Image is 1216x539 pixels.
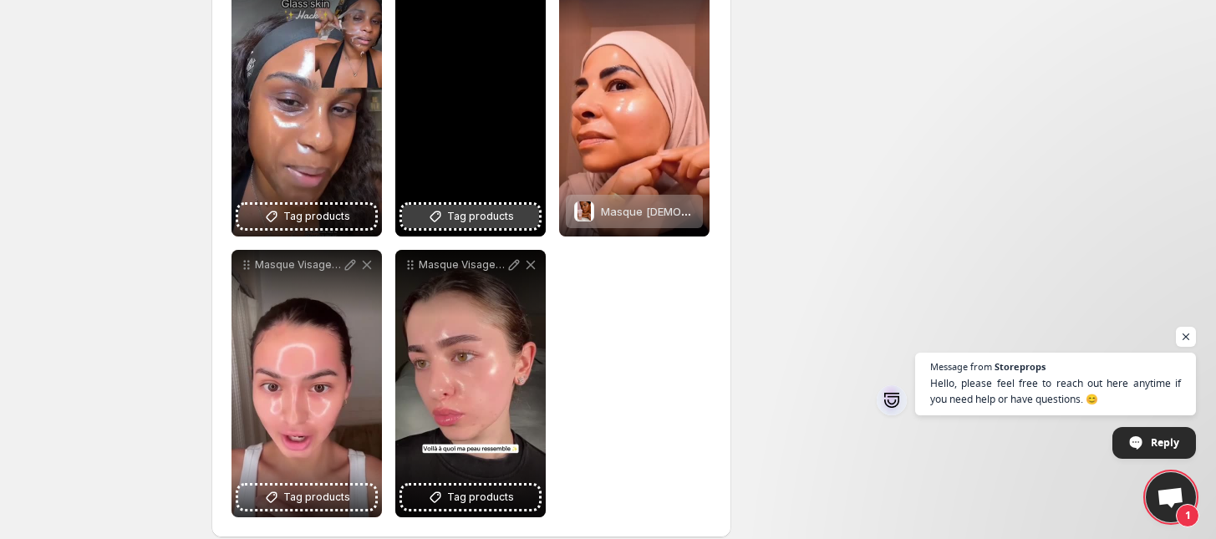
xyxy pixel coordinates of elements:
[930,375,1181,407] span: Hello, please feel free to reach out here anytime if you need help or have questions. 😊
[930,362,992,371] span: Message from
[1151,428,1179,457] span: Reply
[995,362,1046,371] span: Storeprops
[238,205,375,228] button: Tag products
[601,205,838,218] span: Masque [DEMOGRAPHIC_DATA] au Collagène
[402,486,539,509] button: Tag products
[395,250,546,517] div: Masque Visage Collagne Hydrate Lisse Rides Repulpe Raffermit Soin Peau clatant Anti-ge Skinova Be...
[238,486,375,509] button: Tag products
[1176,504,1199,527] span: 1
[402,205,539,228] button: Tag products
[283,489,350,506] span: Tag products
[1146,472,1196,522] a: Open chat
[447,208,514,225] span: Tag products
[419,258,506,272] p: Masque Visage Collagne Hydrate Lisse Rides Repulpe Raffermit Soin Peau clatant Anti-ge Skinova Be...
[283,208,350,225] span: Tag products
[231,250,382,517] div: Masque Visage Collagne Hydrate Lisse Rides Repulpe Raffermit Soin Peau clatant Anti-ge Skinova Be...
[255,258,342,272] p: Masque Visage Collagne Hydrate Lisse Rides Repulpe Raffermit Soin Peau clatant Anti-ge Skinova Be...
[447,489,514,506] span: Tag products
